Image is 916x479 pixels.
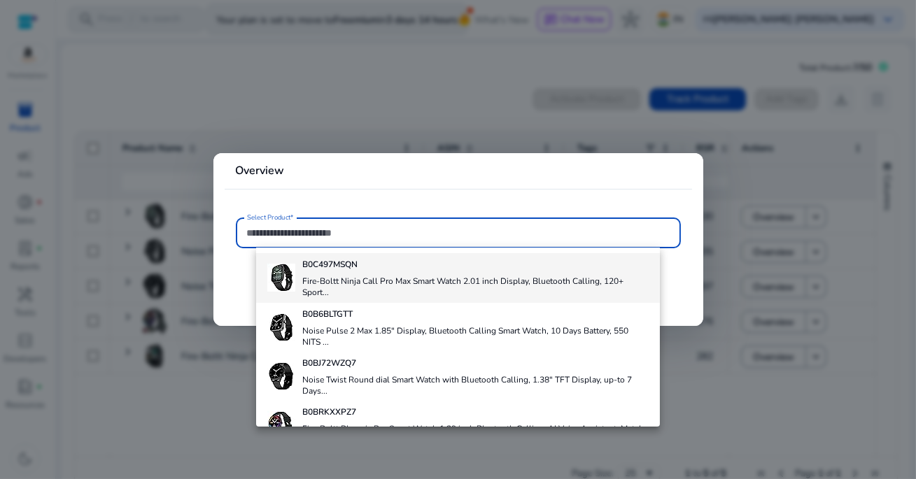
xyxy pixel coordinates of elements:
[302,276,649,298] h4: Fire-Boltt Ninja Call Pro Max Smart Watch 2.01 inch Display, Bluetooth Calling, 120+ Sport...
[302,423,649,445] h4: Fire-Boltt Phoenix Pro Smart Watch 1.39 inch Bluetooth Calling, AI Voice Assistant, Metal ...
[302,325,649,348] h4: Noise Pulse 2 Max 1.85" Display, Bluetooth Calling Smart Watch, 10 Days Battery, 550 NITS ...
[236,163,285,178] b: Overview
[302,357,356,369] b: B0BJ72WZQ7
[267,362,295,390] img: 41cSg6D19-L._SS40_.jpg
[247,213,294,222] mat-label: Select Product*
[302,308,353,320] b: B0B6BLTGTT
[302,259,358,270] b: B0C497MSQN
[267,264,295,292] img: 41gLj+50LFL._SS40_.jpg
[267,313,295,341] img: 41u4-v-BdNL._SS40_.jpg
[302,406,356,417] b: B0BRKXXPZ7
[302,374,649,396] h4: Noise Twist Round dial Smart Watch with Bluetooth Calling, 1.38" TFT Display, up-to 7 Days...
[267,411,295,439] img: 51MTj1mSD3L._SS40_.jpg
